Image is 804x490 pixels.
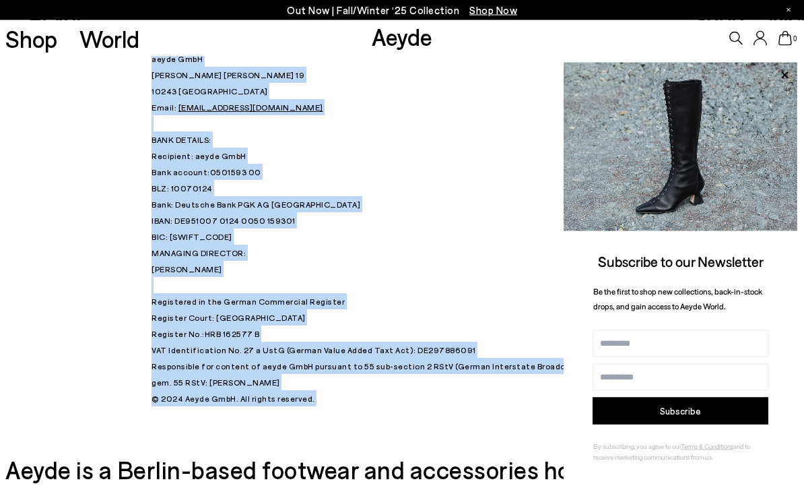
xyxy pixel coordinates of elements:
a: 0501593 00 [210,168,261,177]
p: Responsible for content of aeyde GmbH pursuant to 55 sub-section 2 RStV (German Interstate Broadc... [152,359,652,391]
a: Shop [5,27,57,51]
a: [EMAIL_ADDRESS][DOMAIN_NAME] [178,103,323,113]
div: © 2024 Aeyde GmbH. All rights reserved. [152,391,652,407]
img: 2a6287a1333c9a56320fd6e7b3c4a9a9.jpg [564,63,797,231]
span: 0 [792,35,799,42]
span: By subscribing, you agree to our [593,442,681,450]
p: MANAGING DIRECTOR: [PERSON_NAME] Registered in the German Commercial Register Register Court: [GE... [152,245,652,359]
button: Subscribe [593,398,768,425]
p: Out Now | Fall/Winter ‘25 Collection [287,2,517,19]
span: Subscribe to our Newsletter [598,253,764,270]
a: 1007 0124 0050 1593 [196,216,286,226]
span: Navigate to /collections/new-in [469,4,517,16]
a: World [79,27,139,51]
a: Terms & Conditions [681,442,733,450]
span: Be the first to shop new collections, back-in-stock drops, and gain access to Aeyde World. [593,286,762,311]
a: 0 [778,31,792,46]
a: Aeyde [372,22,432,51]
